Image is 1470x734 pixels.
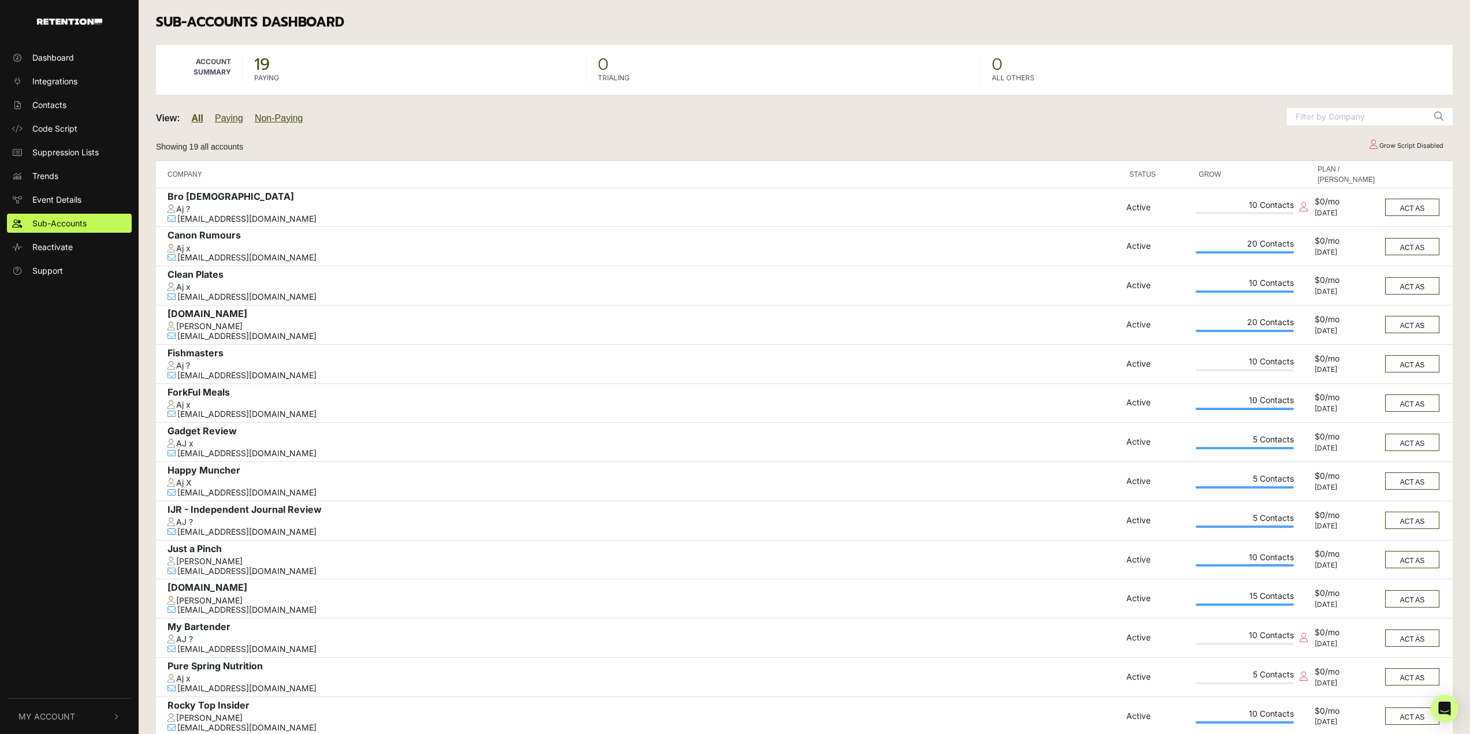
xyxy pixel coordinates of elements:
span: Dashboard [32,51,74,64]
div: Plan Usage: 65760% [1196,603,1294,606]
span: Suppression Lists [32,146,99,158]
div: [EMAIL_ADDRESS][DOMAIN_NAME] [168,449,1121,459]
td: Active [1123,579,1193,619]
span: 0 [992,57,1441,73]
div: 5 Contacts [1196,670,1294,682]
th: PLAN / [PERSON_NAME] [1312,161,1380,188]
i: Collection script disabled [1300,633,1308,642]
div: $0/mo [1315,197,1378,209]
td: Grow Script Disabled [1359,136,1453,156]
a: Contacts [7,95,132,114]
i: Collection script disabled [1300,672,1308,681]
button: ACT AS [1385,199,1439,216]
button: My Account [7,699,132,734]
div: [DATE] [1315,522,1378,530]
span: Reactivate [32,241,73,253]
div: $0/mo [1315,471,1378,483]
div: Aj x [168,400,1121,410]
div: Plan Usage: 89120% [1196,486,1294,489]
a: Reactivate [7,237,132,256]
td: Active [1123,501,1193,540]
div: [EMAIL_ADDRESS][DOMAIN_NAME] [168,644,1121,654]
div: $0/mo [1315,432,1378,444]
div: $0/mo [1315,511,1378,523]
a: Suppression Lists [7,143,132,162]
div: [DOMAIN_NAME] [168,582,1121,595]
div: [DATE] [1315,366,1378,374]
button: ACT AS [1385,394,1439,412]
strong: 19 [254,52,270,77]
span: Integrations [32,75,77,87]
div: $0/mo [1315,315,1378,327]
a: Support [7,261,132,280]
button: ACT AS [1385,472,1439,490]
button: ACT AS [1385,707,1439,725]
div: Aj x [168,282,1121,292]
th: STATUS [1123,161,1193,188]
div: Plan Usage: 633960% [1196,526,1294,528]
div: [DATE] [1315,288,1378,296]
div: Plan Usage: 0% [1196,643,1294,645]
div: Plan Usage: 133160% [1196,408,1294,410]
div: 10 Contacts [1196,709,1294,721]
div: IJR - Independent Journal Review [168,504,1121,517]
span: Sub-Accounts [32,217,87,229]
a: Integrations [7,72,132,91]
a: Code Script [7,119,132,138]
span: Contacts [32,99,66,111]
div: [DATE] [1315,483,1378,491]
i: Collection script disabled [1300,202,1308,211]
div: AJ x [168,439,1121,449]
div: $0/mo [1315,549,1378,561]
div: [PERSON_NAME] [168,596,1121,606]
button: ACT AS [1385,590,1439,608]
input: Filter by Company [1287,108,1426,125]
div: Canon Rumours [168,230,1121,243]
div: Aj X [168,478,1121,488]
div: Aj x [168,244,1121,254]
button: ACT AS [1385,551,1439,568]
div: Gadget Review [168,426,1121,439]
label: TRIALING [598,73,630,83]
div: [EMAIL_ADDRESS][DOMAIN_NAME] [168,292,1121,302]
strong: View: [156,113,180,123]
div: [DATE] [1315,640,1378,648]
div: Plan Usage: 39075% [1196,330,1294,332]
div: $0/mo [1315,393,1378,405]
div: [EMAIL_ADDRESS][DOMAIN_NAME] [168,371,1121,381]
div: Clean Plates [168,269,1121,282]
button: ACT AS [1385,629,1439,647]
div: 10 Contacts [1196,553,1294,565]
td: Active [1123,423,1193,462]
button: ACT AS [1385,316,1439,333]
div: [EMAIL_ADDRESS][DOMAIN_NAME] [168,331,1121,341]
div: Aj ? [168,204,1121,214]
a: Event Details [7,190,132,209]
div: 20 Contacts [1196,239,1294,251]
div: $0/mo [1315,667,1378,679]
button: ACT AS [1385,277,1439,295]
div: $0/mo [1315,275,1378,288]
div: Pure Spring Nutrition [168,661,1121,674]
div: Plan Usage: 410% [1196,251,1294,254]
div: [EMAIL_ADDRESS][DOMAIN_NAME] [168,488,1121,498]
div: Fishmasters [168,348,1121,361]
td: Active [1123,266,1193,305]
td: Active [1123,305,1193,344]
div: [DATE] [1315,561,1378,569]
span: Code Script [32,122,77,135]
a: All [192,113,203,123]
div: 10 Contacts [1196,396,1294,408]
div: [EMAIL_ADDRESS][DOMAIN_NAME] [168,214,1121,224]
div: Plan Usage: 0% [1196,212,1294,214]
td: Active [1123,227,1193,266]
div: AJ ? [168,517,1121,527]
button: ACT AS [1385,355,1439,372]
div: ForkFul Meals [168,387,1121,400]
div: [DATE] [1315,327,1378,335]
div: Plan Usage: 179220% [1196,564,1294,567]
h3: Sub-accounts Dashboard [156,14,1453,31]
img: Retention.com [37,18,102,25]
td: Active [1123,188,1193,227]
div: $0/mo [1315,236,1378,248]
